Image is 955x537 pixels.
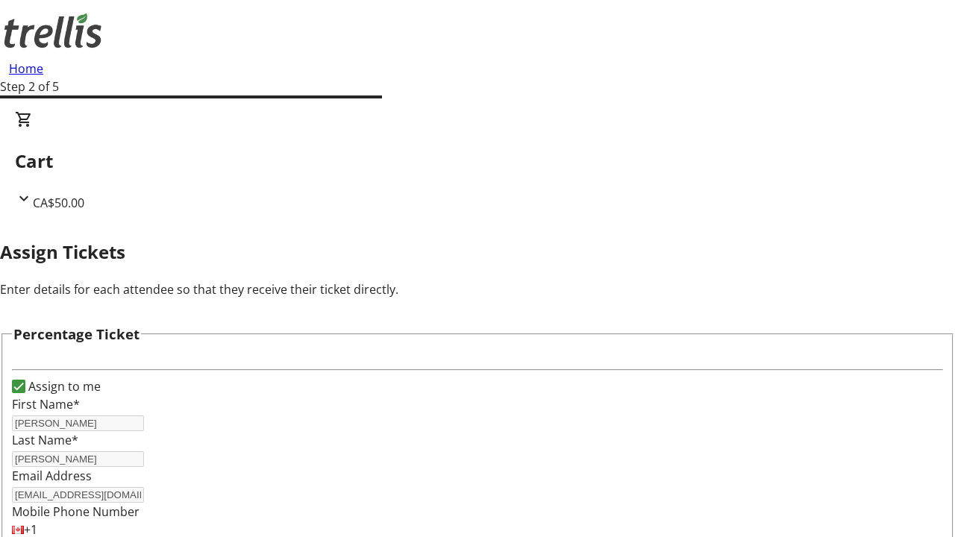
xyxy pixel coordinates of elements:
[12,468,92,484] label: Email Address
[12,503,140,520] label: Mobile Phone Number
[15,110,940,212] div: CartCA$50.00
[13,324,140,345] h3: Percentage Ticket
[12,432,78,448] label: Last Name*
[33,195,84,211] span: CA$50.00
[12,396,80,412] label: First Name*
[15,148,940,175] h2: Cart
[25,377,101,395] label: Assign to me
